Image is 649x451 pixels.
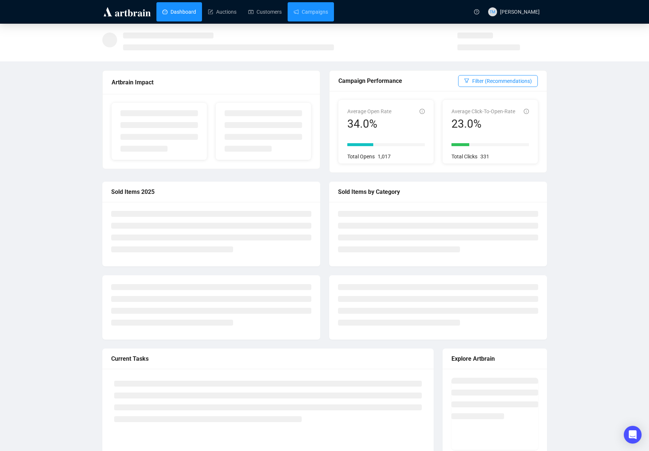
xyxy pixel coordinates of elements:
div: Artbrain Impact [112,78,311,87]
span: info-circle [524,109,529,114]
span: Total Opens [347,154,375,159]
a: Campaigns [294,2,328,21]
div: Current Tasks [111,354,425,363]
div: Explore Artbrain [451,354,538,363]
span: filter [464,78,469,83]
a: Customers [248,2,282,21]
span: Total Clicks [451,154,477,159]
span: Average Open Rate [347,108,391,114]
span: question-circle [474,9,479,14]
div: 23.0% [451,117,515,131]
div: Campaign Performance [338,76,458,85]
span: Average Click-To-Open-Rate [451,108,515,114]
div: Sold Items 2025 [111,187,311,196]
span: TM [490,9,495,15]
span: 1,017 [378,154,391,159]
img: logo [102,6,152,18]
div: Sold Items by Category [338,187,538,196]
span: 331 [480,154,489,159]
div: Open Intercom Messenger [624,426,642,444]
a: Auctions [208,2,236,21]
a: Dashboard [162,2,196,21]
span: info-circle [420,109,425,114]
button: Filter (Recommendations) [458,75,538,87]
span: Filter (Recommendations) [472,77,532,85]
span: [PERSON_NAME] [500,9,540,15]
div: 34.0% [347,117,391,131]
